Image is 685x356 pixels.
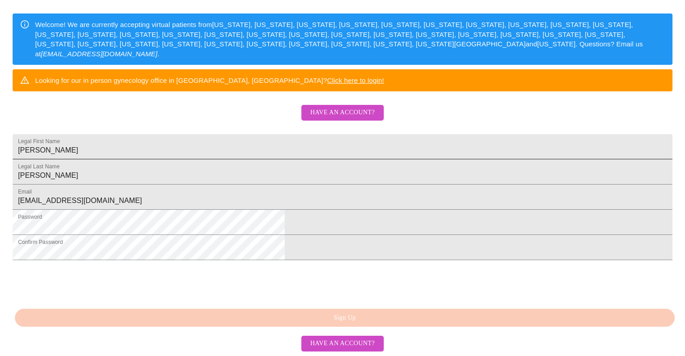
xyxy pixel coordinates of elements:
[301,336,384,351] button: Have an account?
[327,77,384,84] a: Click here to login!
[310,107,375,118] span: Have an account?
[13,265,150,300] iframe: reCAPTCHA
[301,105,384,121] button: Have an account?
[299,115,386,122] a: Have an account?
[35,72,384,89] div: Looking for our in person gynecology office in [GEOGRAPHIC_DATA], [GEOGRAPHIC_DATA]?
[310,338,375,349] span: Have an account?
[299,339,386,347] a: Have an account?
[35,16,665,62] div: Welcome! We are currently accepting virtual patients from [US_STATE], [US_STATE], [US_STATE], [US...
[41,50,158,58] em: [EMAIL_ADDRESS][DOMAIN_NAME]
